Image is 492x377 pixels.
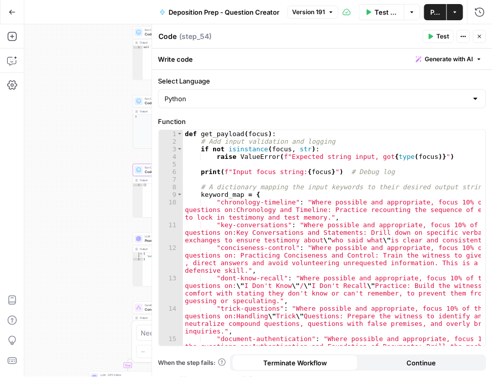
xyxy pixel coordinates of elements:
button: Generate with AI [412,53,486,66]
div: 15 [159,335,183,365]
div: 3 [133,115,211,118]
div: 3 [159,145,183,153]
span: Deposition Prep - Question Creator [169,7,279,17]
div: Output [140,316,197,320]
span: Terminate Workflow [263,358,327,368]
div: 14 [159,305,183,335]
label: Select Language [158,76,486,86]
div: 12 [159,244,183,274]
div: 8 [159,183,183,191]
button: Version 191 [288,6,339,19]
div: 1 [133,253,143,256]
span: Test [437,32,449,41]
div: 1 [133,46,143,49]
input: Python [165,94,468,104]
span: Code [145,32,196,37]
span: Continue [406,358,436,368]
span: LLM · GPT-5 Mini [145,235,196,239]
div: 4 [159,153,183,160]
div: 11 [159,221,183,244]
span: Code [145,170,196,175]
span: Toggle code folding, rows 1 through 44 [177,130,183,138]
div: 1 [133,184,143,187]
span: Prompt LLM [145,238,196,243]
div: Run Code · PythonCodeStep 54Output[] [133,164,212,218]
span: Run Code · Python [145,28,196,32]
div: Run Code · PythonCodeStep 41Outputnull [133,26,212,80]
div: Output [140,41,197,45]
div: 6 [159,168,183,176]
div: 5 [159,160,183,168]
div: 13 [159,274,183,305]
div: Run Code · PythonCodeStep 20Output3 [133,95,212,149]
div: Output [140,110,197,114]
div: LLM · GPT-5 MiniPrompt LLMStep 21Output{ "question_number":5} [133,233,212,286]
span: Code [145,101,196,106]
button: Continue [358,355,484,371]
button: Deposition Prep - Question Creator [153,4,285,20]
div: 3 [133,258,143,261]
div: 10 [159,198,183,221]
span: Toggle code folding, rows 9 through 24 [177,191,183,198]
span: Generate with AI [425,55,473,64]
span: Run Code · Python [145,166,196,170]
div: ConditionConditionStep 26Outputnull [133,302,212,355]
span: Publish [430,7,440,17]
span: Condition [145,304,196,308]
textarea: Code [159,31,177,41]
span: Version 191 [292,8,325,17]
g: Edge from step_26 to step_29 [127,355,172,371]
div: 2 [159,138,183,145]
button: Test Workflow [359,4,404,20]
a: When the step fails: [158,358,226,367]
button: Publish [424,4,446,20]
div: 7 [159,176,183,183]
span: ( step_54 ) [180,31,212,41]
div: Output [140,179,197,183]
div: 2 [133,256,143,259]
button: Test [423,30,454,43]
span: Test Workflow [375,7,398,17]
div: Output [140,247,197,252]
span: Toggle code folding, rows 1 through 3 [140,253,143,256]
span: Condition [145,307,196,312]
span: Toggle code folding, rows 3 through 4 [177,145,183,153]
div: 9 [159,191,183,198]
label: Function [158,116,486,127]
div: 1 [159,130,183,138]
span: Run Code · Python [145,97,196,101]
